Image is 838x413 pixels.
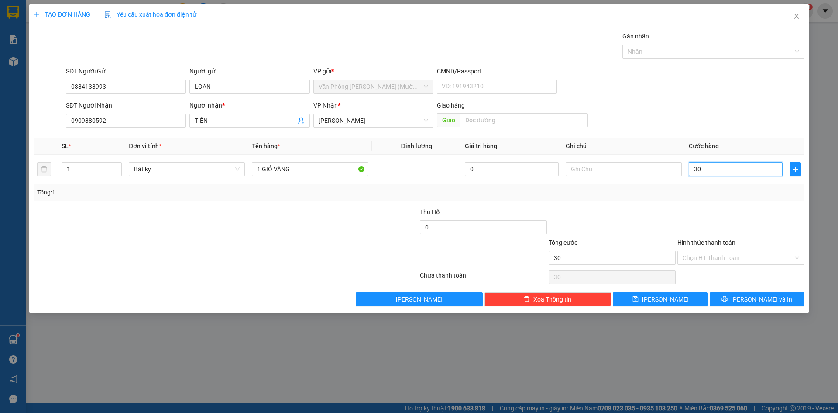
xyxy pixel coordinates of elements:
[104,11,196,18] span: Yêu cầu xuất hóa đơn điện tử
[56,13,84,69] b: BIÊN NHẬN GỬI HÀNG
[34,11,90,18] span: TẠO ĐƠN HÀNG
[533,295,571,304] span: Xóa Thông tin
[252,162,368,176] input: VD: Bàn, Ghế
[784,4,809,29] button: Close
[104,11,111,18] img: icon
[73,42,120,52] li: (c) 2017
[73,33,120,40] b: [DOMAIN_NAME]
[252,142,280,149] span: Tên hàng
[129,142,161,149] span: Đơn vị tính
[622,33,649,40] label: Gán nhãn
[134,163,240,176] span: Bất kỳ
[37,162,51,176] button: delete
[396,295,443,304] span: [PERSON_NAME]
[356,292,483,306] button: [PERSON_NAME]
[484,292,611,306] button: deleteXóa Thông tin
[465,142,497,149] span: Giá trị hàng
[62,142,69,149] span: SL
[298,117,305,124] span: user-add
[562,138,685,155] th: Ghi chú
[790,162,801,176] button: plus
[319,114,428,127] span: Phạm Ngũ Lão
[524,296,530,303] span: delete
[460,113,588,127] input: Dọc đường
[677,239,735,246] label: Hình thức thanh toán
[95,11,116,32] img: logo.jpg
[790,166,800,173] span: plus
[66,66,186,76] div: SĐT Người Gửi
[632,296,639,303] span: save
[437,102,465,109] span: Giao hàng
[420,208,440,215] span: Thu Hộ
[566,162,682,176] input: Ghi Chú
[189,66,309,76] div: Người gửi
[401,142,432,149] span: Định lượng
[613,292,707,306] button: save[PERSON_NAME]
[37,187,323,197] div: Tổng: 1
[465,162,559,176] input: 0
[11,56,49,97] b: [PERSON_NAME]
[642,295,689,304] span: [PERSON_NAME]
[313,66,433,76] div: VP gửi
[689,142,719,149] span: Cước hàng
[710,292,804,306] button: printer[PERSON_NAME] và In
[721,296,728,303] span: printer
[419,271,548,286] div: Chưa thanh toán
[437,66,557,76] div: CMND/Passport
[313,102,338,109] span: VP Nhận
[34,11,40,17] span: plus
[189,101,309,110] div: Người nhận
[11,11,55,55] img: logo.jpg
[319,80,428,93] span: Văn Phòng Trần Phú (Mường Thanh)
[66,101,186,110] div: SĐT Người Nhận
[731,295,792,304] span: [PERSON_NAME] và In
[437,113,460,127] span: Giao
[549,239,577,246] span: Tổng cước
[793,13,800,20] span: close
